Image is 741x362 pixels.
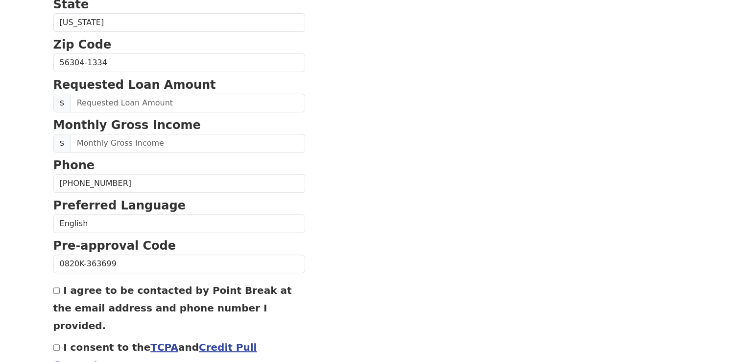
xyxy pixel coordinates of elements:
[53,255,305,273] input: Pre-approval Code
[71,94,305,112] input: Requested Loan Amount
[53,199,186,212] strong: Preferred Language
[53,116,305,134] p: Monthly Gross Income
[53,284,292,332] label: I agree to be contacted by Point Break at the email address and phone number I provided.
[53,158,95,172] strong: Phone
[53,94,71,112] span: $
[53,134,71,153] span: $
[53,239,176,253] strong: Pre-approval Code
[53,53,305,72] input: Zip Code
[53,78,216,92] strong: Requested Loan Amount
[53,174,305,193] input: Phone
[71,134,305,153] input: Monthly Gross Income
[150,341,178,353] a: TCPA
[53,38,112,52] strong: Zip Code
